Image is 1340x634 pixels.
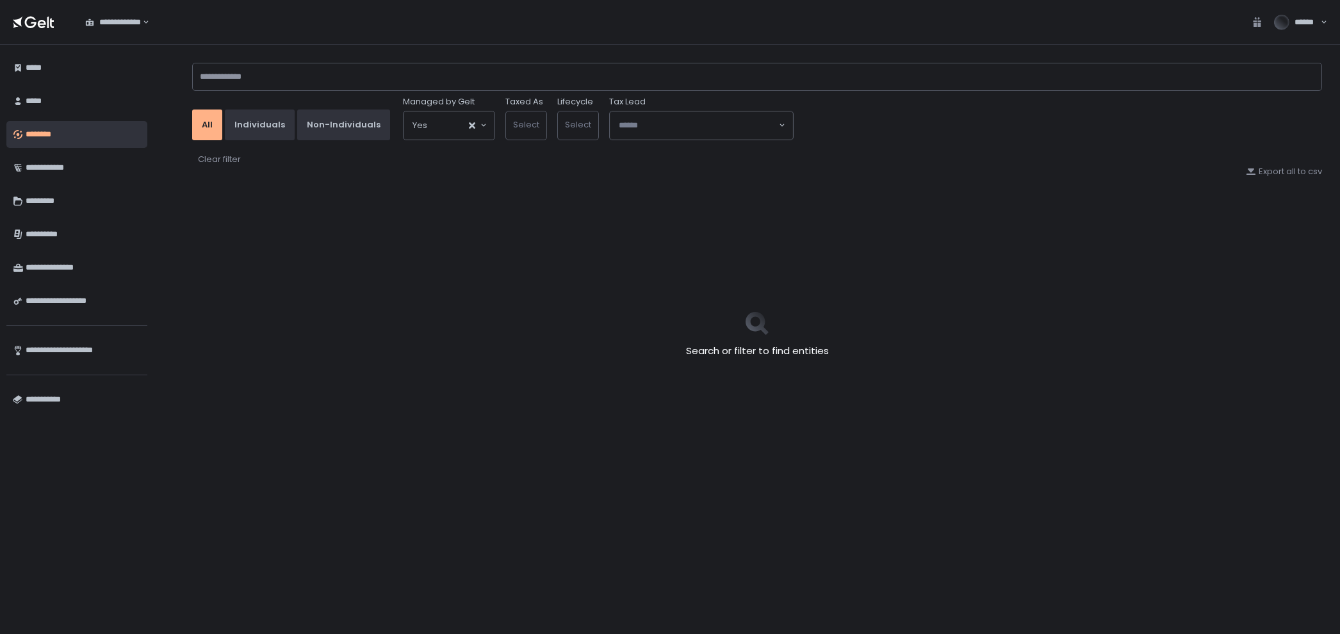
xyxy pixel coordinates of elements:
input: Search for option [619,119,778,132]
div: Clear filter [198,154,241,165]
button: Clear filter [197,153,241,166]
div: Individuals [234,119,285,131]
span: Select [565,118,591,131]
span: Select [513,118,539,131]
span: Tax Lead [609,96,646,108]
div: Search for option [404,111,494,140]
div: Search for option [610,111,793,140]
div: Search for option [77,9,149,36]
button: Non-Individuals [297,110,390,140]
label: Lifecycle [557,96,593,108]
button: Clear Selected [469,122,475,129]
span: Managed by Gelt [403,96,475,108]
span: Yes [413,119,427,132]
label: Taxed As [505,96,543,108]
div: All [202,119,213,131]
button: Individuals [225,110,295,140]
button: All [192,110,222,140]
button: Export all to csv [1246,166,1322,177]
input: Search for option [427,119,468,132]
input: Search for option [141,16,142,29]
h2: Search or filter to find entities [686,344,829,359]
div: Non-Individuals [307,119,380,131]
